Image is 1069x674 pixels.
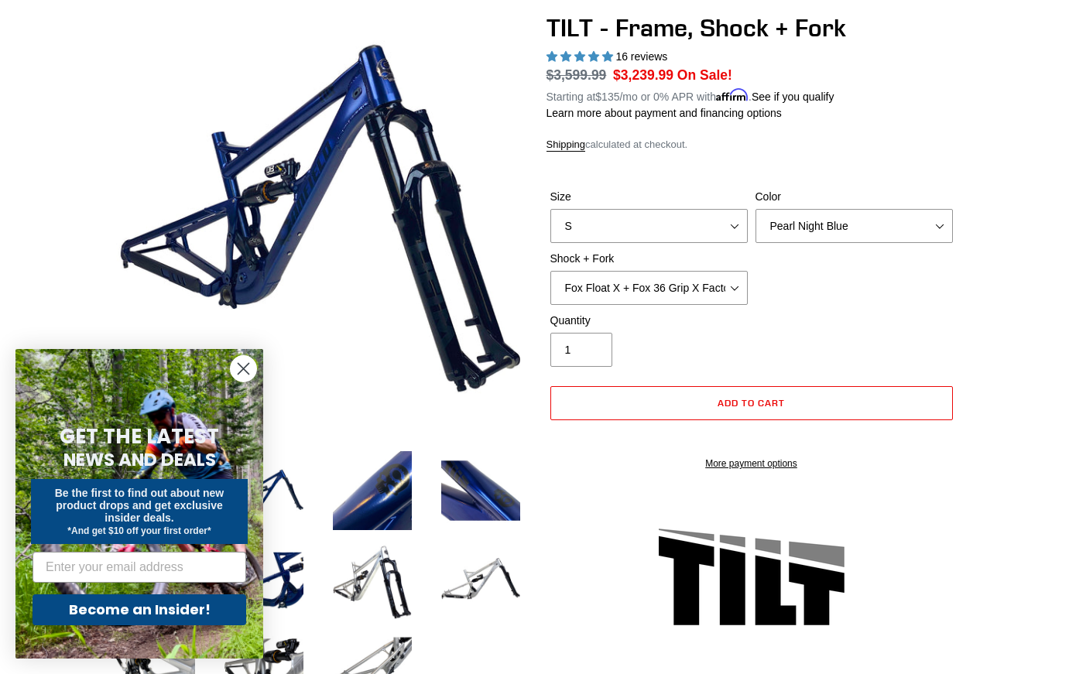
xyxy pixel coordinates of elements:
span: On Sale! [677,65,732,85]
button: Close dialog [230,355,257,382]
img: Load image into Gallery viewer, TILT - Frame, Shock + Fork [438,448,523,533]
label: Color [755,189,953,205]
span: 5.00 stars [546,50,616,63]
span: Add to cart [718,397,785,409]
img: Load image into Gallery viewer, TILT - Frame, Shock + Fork [330,448,415,533]
span: $135 [595,91,619,103]
img: Load image into Gallery viewer, TILT - Frame, Shock + Fork [438,538,523,623]
label: Size [550,189,748,205]
s: $3,599.99 [546,67,607,83]
a: See if you qualify - Learn more about Affirm Financing (opens in modal) [752,91,834,103]
span: NEWS AND DEALS [63,447,216,472]
a: More payment options [550,457,953,470]
span: Be the first to find out about new product drops and get exclusive insider deals. [55,487,224,524]
label: Shock + Fork [550,251,748,267]
p: Starting at /mo or 0% APR with . [546,85,834,105]
span: 16 reviews [615,50,667,63]
button: Become an Insider! [33,594,246,625]
a: Shipping [546,139,586,152]
label: Quantity [550,313,748,329]
button: Add to cart [550,386,953,420]
div: calculated at checkout. [546,137,957,152]
a: Learn more about payment and financing options [546,107,782,119]
input: Enter your email address [33,552,246,583]
span: $3,239.99 [613,67,673,83]
span: GET THE LATEST [60,423,219,450]
img: Load image into Gallery viewer, TILT - Frame, Shock + Fork [330,538,415,623]
span: *And get $10 off your first order* [67,525,211,536]
h1: TILT - Frame, Shock + Fork [546,13,957,43]
span: Affirm [716,88,749,101]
